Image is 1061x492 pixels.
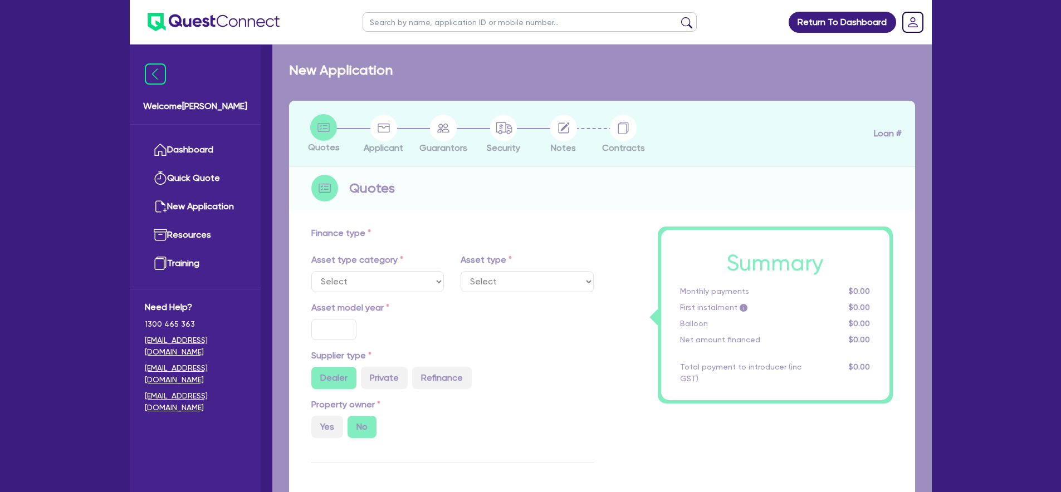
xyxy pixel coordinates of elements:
[145,301,246,314] span: Need Help?
[145,318,246,330] span: 1300 465 363
[145,362,246,386] a: [EMAIL_ADDRESS][DOMAIN_NAME]
[145,164,246,193] a: Quick Quote
[154,200,167,213] img: new-application
[145,136,246,164] a: Dashboard
[363,12,697,32] input: Search by name, application ID or mobile number...
[789,12,896,33] a: Return To Dashboard
[145,193,246,221] a: New Application
[145,334,246,358] a: [EMAIL_ADDRESS][DOMAIN_NAME]
[148,13,280,31] img: quest-connect-logo-blue
[143,100,247,113] span: Welcome [PERSON_NAME]
[145,249,246,278] a: Training
[898,8,927,37] a: Dropdown toggle
[145,221,246,249] a: Resources
[154,228,167,242] img: resources
[154,257,167,270] img: training
[145,390,246,414] a: [EMAIL_ADDRESS][DOMAIN_NAME]
[145,63,166,85] img: icon-menu-close
[154,171,167,185] img: quick-quote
